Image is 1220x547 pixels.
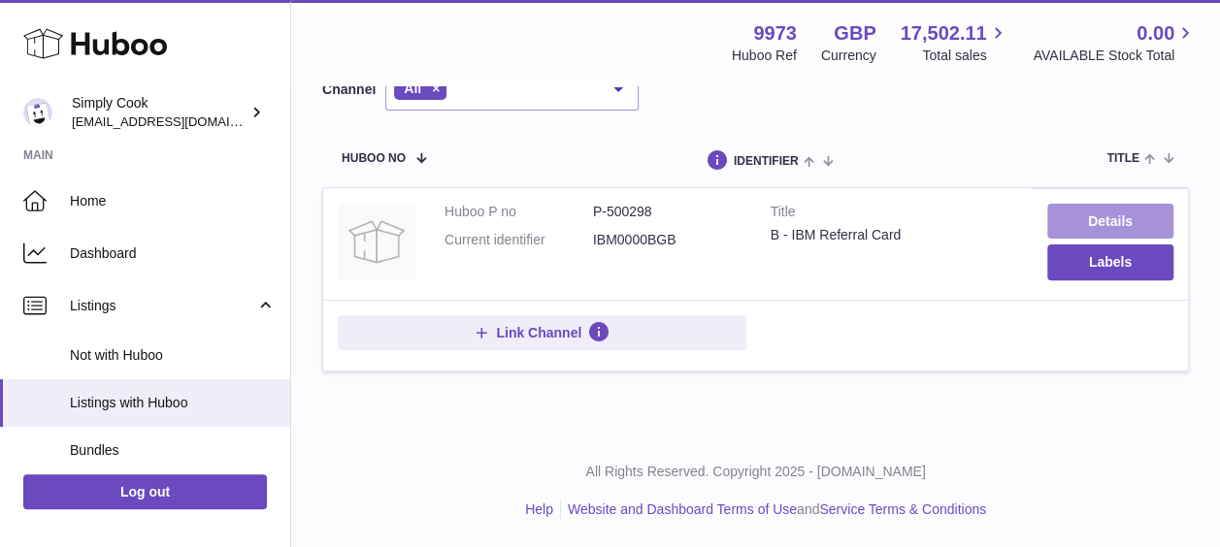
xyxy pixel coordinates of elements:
[445,231,593,249] dt: Current identifier
[771,203,1018,226] strong: Title
[338,315,746,350] button: Link Channel
[72,94,247,131] div: Simply Cook
[525,501,553,517] a: Help
[834,20,875,47] strong: GBP
[771,226,1018,244] div: B - IBM Referral Card
[70,394,276,412] span: Listings with Huboo
[922,47,1008,65] span: Total sales
[819,501,986,517] a: Service Terms & Conditions
[307,463,1204,481] p: All Rights Reserved. Copyright 2025 - [DOMAIN_NAME]
[70,441,276,460] span: Bundles
[70,192,276,210] span: Home
[70,297,255,315] span: Listings
[445,203,593,221] dt: Huboo P no
[734,155,799,168] span: identifier
[1137,20,1174,47] span: 0.00
[900,20,1008,65] a: 17,502.11 Total sales
[342,152,406,165] span: Huboo no
[821,47,876,65] div: Currency
[1047,204,1173,239] a: Details
[70,244,276,263] span: Dashboard
[23,474,267,509] a: Log out
[593,203,742,221] dd: P-500298
[496,324,581,341] span: Link Channel
[732,47,797,65] div: Huboo Ref
[568,501,797,517] a: Website and Dashboard Terms of Use
[900,20,986,47] span: 17,502.11
[1106,152,1138,165] span: title
[593,231,742,249] dd: IBM0000BGB
[1033,47,1197,65] span: AVAILABLE Stock Total
[322,80,376,99] label: Channel
[70,346,276,365] span: Not with Huboo
[23,98,52,127] img: internalAdmin-9973@internal.huboo.com
[72,113,285,129] span: [EMAIL_ADDRESS][DOMAIN_NAME]
[753,20,797,47] strong: 9973
[1033,20,1197,65] a: 0.00 AVAILABLE Stock Total
[561,500,986,519] li: and
[1047,244,1173,279] button: Labels
[404,80,421,96] span: All
[338,203,415,280] img: B - IBM Referral Card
